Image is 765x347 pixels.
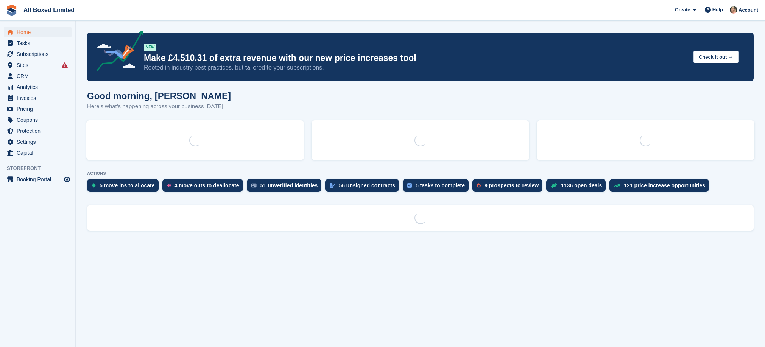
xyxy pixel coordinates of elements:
[162,179,247,196] a: 4 move outs to deallocate
[4,27,72,37] a: menu
[17,126,62,136] span: Protection
[609,179,713,196] a: 121 price increase opportunities
[62,62,68,68] i: Smart entry sync failures have occurred
[546,179,609,196] a: 1136 open deals
[416,182,465,188] div: 5 tasks to complete
[6,5,17,16] img: stora-icon-8386f47178a22dfd0bd8f6a31ec36ba5ce8667c1dd55bd0f319d3a0aa187defe.svg
[17,174,62,185] span: Booking Portal
[20,4,78,16] a: All Boxed Limited
[7,165,75,172] span: Storefront
[17,148,62,158] span: Capital
[407,183,412,188] img: task-75834270c22a3079a89374b754ae025e5fb1db73e45f91037f5363f120a921f8.svg
[4,148,72,158] a: menu
[4,82,72,92] a: menu
[561,182,602,188] div: 1136 open deals
[712,6,723,14] span: Help
[247,179,326,196] a: 51 unverified identities
[17,71,62,81] span: CRM
[144,64,687,72] p: Rooted in industry best practices, but tailored to your subscriptions.
[477,183,481,188] img: prospect-51fa495bee0391a8d652442698ab0144808aea92771e9ea1ae160a38d050c398.svg
[4,126,72,136] a: menu
[17,137,62,147] span: Settings
[87,91,231,101] h1: Good morning, [PERSON_NAME]
[4,60,72,70] a: menu
[17,27,62,37] span: Home
[17,104,62,114] span: Pricing
[167,183,171,188] img: move_outs_to_deallocate_icon-f764333ba52eb49d3ac5e1228854f67142a1ed5810a6f6cc68b1a99e826820c5.svg
[551,183,557,188] img: deal-1b604bf984904fb50ccaf53a9ad4b4a5d6e5aea283cecdc64d6e3604feb123c2.svg
[100,182,155,188] div: 5 move ins to allocate
[4,174,72,185] a: menu
[17,49,62,59] span: Subscriptions
[624,182,705,188] div: 121 price increase opportunities
[251,183,257,188] img: verify_identity-adf6edd0f0f0b5bbfe63781bf79b02c33cf7c696d77639b501bdc392416b5a36.svg
[739,6,758,14] span: Account
[92,183,96,188] img: move_ins_to_allocate_icon-fdf77a2bb77ea45bf5b3d319d69a93e2d87916cf1d5bf7949dd705db3b84f3ca.svg
[330,183,335,188] img: contract_signature_icon-13c848040528278c33f63329250d36e43548de30e8caae1d1a13099fd9432cc5.svg
[730,6,737,14] img: Sandie Mills
[87,102,231,111] p: Here's what's happening across your business [DATE]
[339,182,395,188] div: 56 unsigned contracts
[4,137,72,147] a: menu
[87,171,754,176] p: ACTIONS
[472,179,546,196] a: 9 prospects to review
[325,179,403,196] a: 56 unsigned contracts
[693,51,739,63] button: Check it out →
[4,104,72,114] a: menu
[4,71,72,81] a: menu
[17,60,62,70] span: Sites
[17,93,62,103] span: Invoices
[17,38,62,48] span: Tasks
[17,82,62,92] span: Analytics
[17,115,62,125] span: Coupons
[4,49,72,59] a: menu
[4,38,72,48] a: menu
[4,115,72,125] a: menu
[90,31,143,74] img: price-adjustments-announcement-icon-8257ccfd72463d97f412b2fc003d46551f7dbcb40ab6d574587a9cd5c0d94...
[87,179,162,196] a: 5 move ins to allocate
[4,93,72,103] a: menu
[260,182,318,188] div: 51 unverified identities
[144,44,156,51] div: NEW
[403,179,472,196] a: 5 tasks to complete
[144,53,687,64] p: Make £4,510.31 of extra revenue with our new price increases tool
[485,182,539,188] div: 9 prospects to review
[614,184,620,187] img: price_increase_opportunities-93ffe204e8149a01c8c9dc8f82e8f89637d9d84a8eef4429ea346261dce0b2c0.svg
[62,175,72,184] a: Preview store
[175,182,239,188] div: 4 move outs to deallocate
[675,6,690,14] span: Create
